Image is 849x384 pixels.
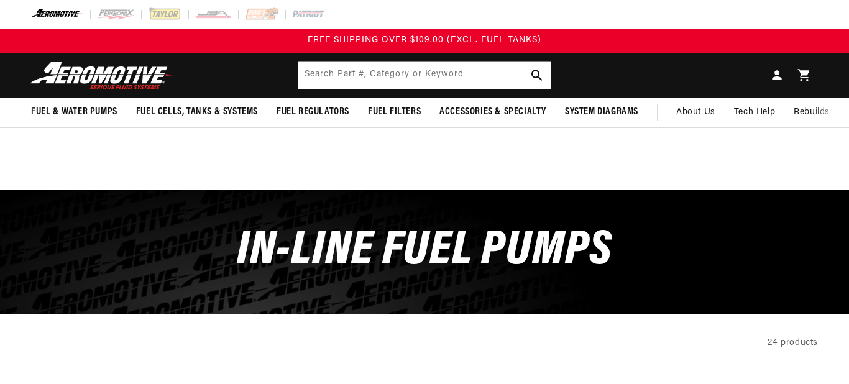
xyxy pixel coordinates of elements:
[556,98,648,127] summary: System Diagrams
[359,98,430,127] summary: Fuel Filters
[734,106,775,119] span: Tech Help
[31,106,117,119] span: Fuel & Water Pumps
[430,98,556,127] summary: Accessories & Specialty
[439,106,546,119] span: Accessories & Specialty
[308,35,541,45] span: FREE SHIPPING OVER $109.00 (EXCL. FUEL TANKS)
[237,227,612,276] span: In-Line Fuel Pumps
[523,62,551,89] button: Search Part #, Category or Keyword
[725,98,784,127] summary: Tech Help
[277,106,349,119] span: Fuel Regulators
[298,62,551,89] input: Search Part #, Category or Keyword
[784,98,839,127] summary: Rebuilds
[22,98,127,127] summary: Fuel & Water Pumps
[267,98,359,127] summary: Fuel Regulators
[565,106,638,119] span: System Diagrams
[368,106,421,119] span: Fuel Filters
[794,106,830,119] span: Rebuilds
[27,61,182,90] img: Aeromotive
[136,106,258,119] span: Fuel Cells, Tanks & Systems
[676,107,715,117] span: About Us
[667,98,725,127] a: About Us
[768,338,818,347] span: 24 products
[127,98,267,127] summary: Fuel Cells, Tanks & Systems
